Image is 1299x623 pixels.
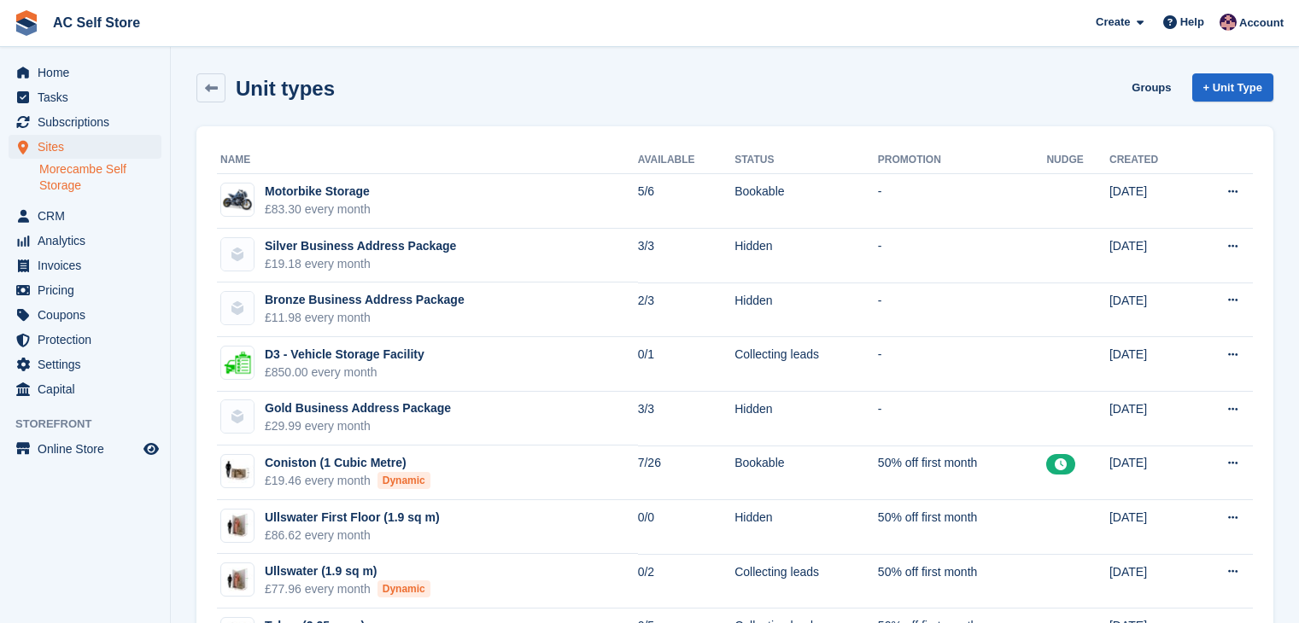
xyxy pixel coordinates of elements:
td: Hidden [734,500,878,555]
img: Need%20MOTORBIKE%20STORAGE.png [221,186,254,213]
img: blank-unit-type-icon-ffbac7b88ba66c5e286b0e438baccc4b9c83835d4c34f86887a83fc20ec27e7b.svg [221,292,254,324]
a: + Unit Type [1192,73,1273,102]
span: CRM [38,204,140,228]
span: Tasks [38,85,140,109]
th: Status [734,147,878,174]
span: Capital [38,377,140,401]
a: menu [9,110,161,134]
div: £83.30 every month [265,201,371,218]
div: £29.99 every month [265,417,451,435]
a: menu [9,303,161,327]
div: D3 - Vehicle Storage Facility [265,346,424,364]
span: Create [1096,14,1130,31]
a: menu [9,328,161,352]
span: Settings [38,352,140,376]
td: [DATE] [1109,445,1192,500]
div: £77.96 every month [265,580,430,598]
div: Ullswater First Floor (1.9 sq m) [265,509,440,527]
td: 0/1 [638,337,734,392]
th: Created [1109,147,1192,174]
span: Invoices [38,253,140,277]
span: Protection [38,328,140,352]
td: 50% off first month [878,554,1047,608]
span: Analytics [38,229,140,253]
a: Morecambe Self Storage [39,161,161,194]
span: Online Store [38,437,140,461]
td: [DATE] [1109,282,1192,337]
span: Help [1180,14,1204,31]
img: 1.5m2-unit.jpg [221,568,254,592]
td: [DATE] [1109,392,1192,446]
img: Ted Cox [1220,14,1237,31]
img: blank-unit-type-icon-ffbac7b88ba66c5e286b0e438baccc4b9c83835d4c34f86887a83fc20ec27e7b.svg [221,400,254,433]
span: Home [38,61,140,84]
a: menu [9,437,161,461]
td: 0/0 [638,500,734,555]
th: Promotion [878,147,1047,174]
h2: Unit types [236,77,335,100]
td: Hidden [734,282,878,337]
a: menu [9,61,161,84]
td: Hidden [734,229,878,283]
td: - [878,337,1047,392]
a: menu [9,204,161,228]
td: Hidden [734,392,878,446]
td: Bookable [734,174,878,229]
td: 50% off first month [878,500,1047,555]
td: [DATE] [1109,554,1192,608]
td: Bookable [734,445,878,500]
td: 3/3 [638,392,734,446]
span: Pricing [38,278,140,302]
div: £11.98 every month [265,309,465,327]
a: AC Self Store [46,9,147,37]
td: 50% off first month [878,445,1047,500]
div: Silver Business Address Package [265,237,456,255]
td: 5/6 [638,174,734,229]
div: Dynamic [377,580,430,597]
div: £850.00 every month [265,364,424,381]
span: Coupons [38,303,140,327]
div: Gold Business Address Package [265,399,451,417]
span: Sites [38,135,140,159]
img: stora-icon-8386f47178a22dfd0bd8f6a31ec36ba5ce8667c1dd55bd0f319d3a0aa187defe.svg [14,10,39,36]
td: - [878,392,1047,446]
td: 2/3 [638,282,734,337]
span: Storefront [15,416,170,433]
td: [DATE] [1109,229,1192,283]
a: menu [9,352,161,376]
a: menu [9,229,161,253]
a: menu [9,135,161,159]
div: Coniston (1 Cubic Metre) [265,454,430,472]
td: Collecting leads [734,337,878,392]
img: blank-unit-type-icon-ffbac7b88ba66c5e286b0e438baccc4b9c83835d4c34f86887a83fc20ec27e7b.svg [221,238,254,271]
td: - [878,282,1047,337]
div: Motorbike Storage [265,183,371,201]
div: £86.62 every month [265,527,440,544]
span: Subscriptions [38,110,140,134]
td: - [878,174,1047,229]
td: 7/26 [638,445,734,500]
td: 0/2 [638,554,734,608]
a: menu [9,85,161,109]
span: Account [1239,15,1284,32]
a: Preview store [141,439,161,459]
img: 1.5m2-unit.jpg [221,513,254,538]
td: Collecting leads [734,554,878,608]
th: Name [217,147,638,174]
a: menu [9,377,161,401]
div: £19.18 every month [265,255,456,273]
td: [DATE] [1109,500,1192,555]
td: - [878,229,1047,283]
a: menu [9,253,161,277]
div: Ullswater (1.9 sq m) [265,562,430,580]
div: £19.46 every month [265,472,430,490]
div: Dynamic [377,472,430,489]
td: [DATE] [1109,174,1192,229]
a: Groups [1125,73,1178,102]
img: Untitled%20design.png [221,349,254,376]
td: [DATE] [1109,337,1192,392]
div: Bronze Business Address Package [265,291,465,309]
td: 3/3 [638,229,734,283]
th: Nudge [1046,147,1109,174]
img: 1m2-unit.jpg [221,459,254,484]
